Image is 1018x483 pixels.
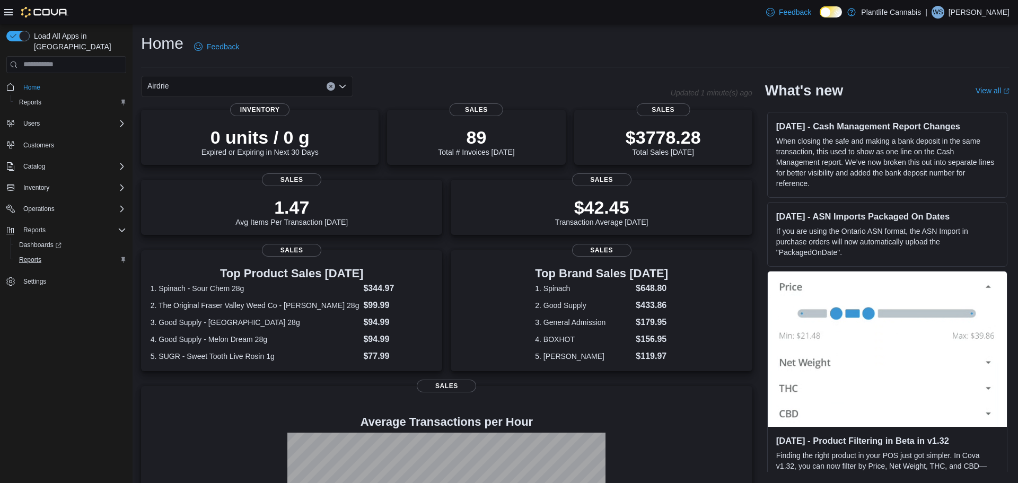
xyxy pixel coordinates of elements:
a: Customers [19,139,58,152]
dd: $156.95 [636,333,668,346]
button: Home [2,80,130,95]
div: Total # Invoices [DATE] [438,127,514,156]
a: Dashboards [11,238,130,252]
span: Reports [15,253,126,266]
dt: 4. Good Supply - Melon Dream 28g [151,334,359,345]
button: Inventory [19,181,54,194]
a: Dashboards [15,239,66,251]
p: | [925,6,927,19]
span: Feedback [779,7,811,17]
span: Sales [636,103,690,116]
button: Open list of options [338,82,347,91]
p: 0 units / 0 g [201,127,319,148]
button: Reports [11,252,130,267]
span: Reports [19,98,41,107]
span: Inventory [23,183,49,192]
span: Customers [23,141,54,150]
span: Dashboards [19,241,62,249]
h3: Top Product Sales [DATE] [151,267,433,280]
img: Cova [21,7,68,17]
span: Home [23,83,40,92]
span: Operations [23,205,55,213]
dt: 4. BOXHOT [535,334,631,345]
p: When closing the safe and making a bank deposit in the same transaction, this used to show as one... [776,136,998,189]
div: Avg Items Per Transaction [DATE] [235,197,348,226]
p: 1.47 [235,197,348,218]
dt: 2. The Original Fraser Valley Weed Co - [PERSON_NAME] 28g [151,300,359,311]
a: Home [19,81,45,94]
h3: Top Brand Sales [DATE] [535,267,668,280]
span: Reports [19,256,41,264]
span: Inventory [19,181,126,194]
dt: 3. General Admission [535,317,631,328]
button: Reports [11,95,130,110]
dd: $119.97 [636,350,668,363]
span: Sales [262,244,321,257]
dt: 1. Spinach [535,283,631,294]
a: Feedback [190,36,243,57]
dt: 1. Spinach - Sour Chem 28g [151,283,359,294]
span: Settings [19,275,126,288]
button: Catalog [2,159,130,174]
button: Clear input [327,82,335,91]
input: Dark Mode [820,6,842,17]
span: Catalog [23,162,45,171]
button: Reports [19,224,50,236]
dd: $94.99 [363,333,433,346]
span: Customers [19,138,126,152]
p: Plantlife Cannabis [861,6,921,19]
h3: [DATE] - Product Filtering in Beta in v1.32 [776,435,998,446]
p: 89 [438,127,514,148]
div: Wyatt Seitz [932,6,944,19]
dt: 3. Good Supply - [GEOGRAPHIC_DATA] 28g [151,317,359,328]
dd: $344.97 [363,282,433,295]
dd: $179.95 [636,316,668,329]
span: Users [23,119,40,128]
span: WS [933,6,943,19]
dd: $99.99 [363,299,433,312]
span: Load All Apps in [GEOGRAPHIC_DATA] [30,31,126,52]
span: Sales [450,103,503,116]
dt: 2. Good Supply [535,300,631,311]
span: Sales [262,173,321,186]
span: Reports [23,226,46,234]
span: Inventory [230,103,289,116]
a: Reports [15,96,46,109]
button: Operations [19,203,59,215]
p: If you are using the Ontario ASN format, the ASN Import in purchase orders will now automatically... [776,226,998,258]
p: Updated 1 minute(s) ago [671,89,752,97]
h3: [DATE] - ASN Imports Packaged On Dates [776,211,998,222]
button: Inventory [2,180,130,195]
button: Operations [2,201,130,216]
span: Feedback [207,41,239,52]
span: Settings [23,277,46,286]
dd: $94.99 [363,316,433,329]
p: [PERSON_NAME] [949,6,1010,19]
dt: 5. [PERSON_NAME] [535,351,631,362]
button: Settings [2,274,130,289]
button: Reports [2,223,130,238]
button: Users [19,117,44,130]
span: Reports [15,96,126,109]
div: Transaction Average [DATE] [555,197,648,226]
p: $42.45 [555,197,648,218]
svg: External link [1003,88,1010,94]
button: Customers [2,137,130,153]
span: Airdrie [147,80,169,92]
span: Sales [572,244,631,257]
span: Reports [19,224,126,236]
div: Total Sales [DATE] [626,127,701,156]
h4: Average Transactions per Hour [150,416,744,428]
span: Catalog [19,160,126,173]
button: Users [2,116,130,131]
span: Home [19,81,126,94]
span: Operations [19,203,126,215]
p: $3778.28 [626,127,701,148]
h3: [DATE] - Cash Management Report Changes [776,121,998,131]
a: Feedback [762,2,815,23]
a: View allExternal link [976,86,1010,95]
dd: $648.80 [636,282,668,295]
a: Settings [19,275,50,288]
a: Reports [15,253,46,266]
